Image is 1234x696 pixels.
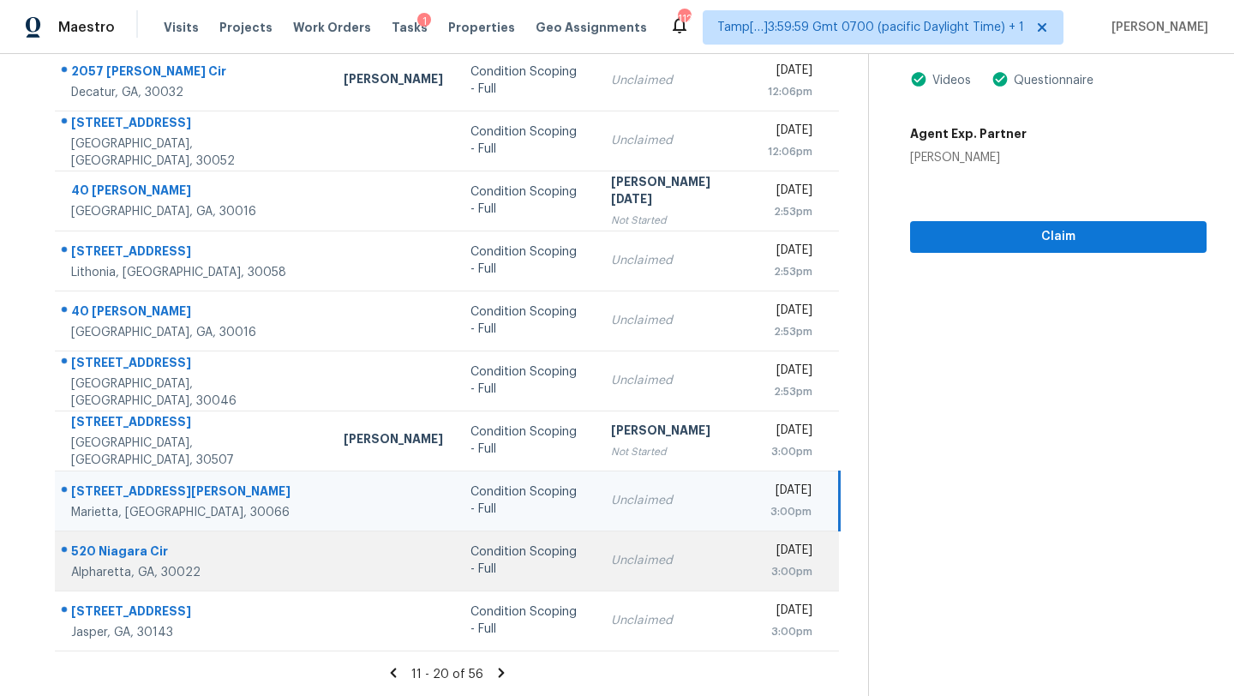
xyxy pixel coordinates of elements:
[910,221,1207,253] button: Claim
[58,19,115,36] span: Maestro
[910,149,1027,166] div: [PERSON_NAME]
[71,303,316,324] div: 40 [PERSON_NAME]
[470,63,584,98] div: Condition Scoping - Full
[768,542,812,563] div: [DATE]
[71,243,316,264] div: [STREET_ADDRESS]
[611,132,740,149] div: Unclaimed
[611,252,740,269] div: Unclaimed
[71,203,316,220] div: [GEOGRAPHIC_DATA], GA, 30016
[71,114,316,135] div: [STREET_ADDRESS]
[768,563,812,580] div: 3:00pm
[611,443,740,460] div: Not Started
[768,143,812,160] div: 12:06pm
[910,125,1027,142] h5: Agent Exp. Partner
[768,203,812,220] div: 2:53pm
[71,135,316,170] div: [GEOGRAPHIC_DATA], [GEOGRAPHIC_DATA], 30052
[71,435,316,469] div: [GEOGRAPHIC_DATA], [GEOGRAPHIC_DATA], 30507
[678,10,690,27] div: 112
[470,483,584,518] div: Condition Scoping - Full
[611,422,740,443] div: [PERSON_NAME]
[344,70,443,92] div: [PERSON_NAME]
[71,375,316,410] div: [GEOGRAPHIC_DATA], [GEOGRAPHIC_DATA], 30046
[768,323,812,340] div: 2:53pm
[71,624,316,641] div: Jasper, GA, 30143
[417,13,431,30] div: 1
[768,182,812,203] div: [DATE]
[470,423,584,458] div: Condition Scoping - Full
[1105,19,1208,36] span: [PERSON_NAME]
[71,413,316,435] div: [STREET_ADDRESS]
[768,443,812,460] div: 3:00pm
[470,303,584,338] div: Condition Scoping - Full
[536,19,647,36] span: Geo Assignments
[71,564,316,581] div: Alpharetta, GA, 30022
[768,122,812,143] div: [DATE]
[71,543,316,564] div: 520 Niagara Cir
[470,123,584,158] div: Condition Scoping - Full
[768,62,812,83] div: [DATE]
[768,503,812,520] div: 3:00pm
[293,19,371,36] span: Work Orders
[768,422,812,443] div: [DATE]
[611,312,740,329] div: Unclaimed
[768,602,812,623] div: [DATE]
[910,70,927,88] img: Artifact Present Icon
[611,492,740,509] div: Unclaimed
[470,243,584,278] div: Condition Scoping - Full
[611,372,740,389] div: Unclaimed
[1009,72,1093,89] div: Questionnaire
[611,72,740,89] div: Unclaimed
[71,504,316,521] div: Marietta, [GEOGRAPHIC_DATA], 30066
[470,543,584,578] div: Condition Scoping - Full
[71,603,316,624] div: [STREET_ADDRESS]
[392,21,428,33] span: Tasks
[71,264,316,281] div: Lithonia, [GEOGRAPHIC_DATA], 30058
[448,19,515,36] span: Properties
[924,226,1193,248] span: Claim
[611,173,740,212] div: [PERSON_NAME][DATE]
[768,623,812,640] div: 3:00pm
[71,84,316,101] div: Decatur, GA, 30032
[768,482,812,503] div: [DATE]
[717,19,1024,36] span: Tamp[…]3:59:59 Gmt 0700 (pacific Daylight Time) + 1
[611,612,740,629] div: Unclaimed
[768,83,812,100] div: 12:06pm
[71,182,316,203] div: 40 [PERSON_NAME]
[927,72,971,89] div: Videos
[344,430,443,452] div: [PERSON_NAME]
[71,324,316,341] div: [GEOGRAPHIC_DATA], GA, 30016
[768,383,812,400] div: 2:53pm
[991,70,1009,88] img: Artifact Present Icon
[768,242,812,263] div: [DATE]
[470,363,584,398] div: Condition Scoping - Full
[71,354,316,375] div: [STREET_ADDRESS]
[164,19,199,36] span: Visits
[71,63,316,84] div: 2057 [PERSON_NAME] Cir
[768,302,812,323] div: [DATE]
[768,263,812,280] div: 2:53pm
[768,362,812,383] div: [DATE]
[470,183,584,218] div: Condition Scoping - Full
[219,19,273,36] span: Projects
[611,212,740,229] div: Not Started
[71,483,316,504] div: [STREET_ADDRESS][PERSON_NAME]
[470,603,584,638] div: Condition Scoping - Full
[411,669,483,681] span: 11 - 20 of 56
[611,552,740,569] div: Unclaimed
